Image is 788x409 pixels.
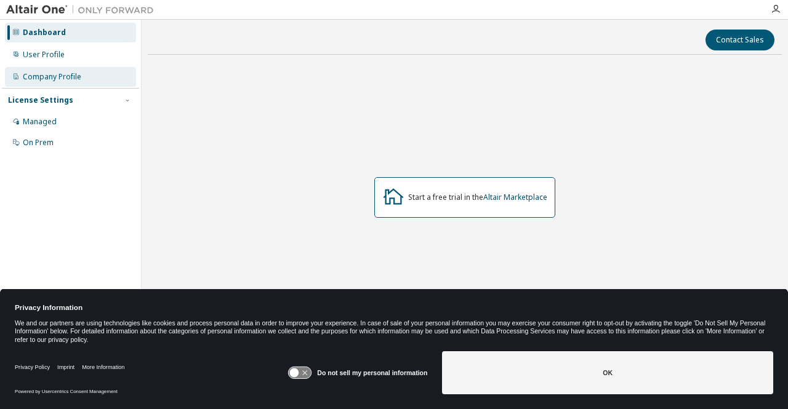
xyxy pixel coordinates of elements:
[23,50,65,60] div: User Profile
[483,192,547,202] a: Altair Marketplace
[8,95,73,105] div: License Settings
[408,193,547,202] div: Start a free trial in the
[706,30,774,50] button: Contact Sales
[23,28,66,38] div: Dashboard
[23,117,57,127] div: Managed
[6,4,160,16] img: Altair One
[23,72,81,82] div: Company Profile
[23,138,54,148] div: On Prem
